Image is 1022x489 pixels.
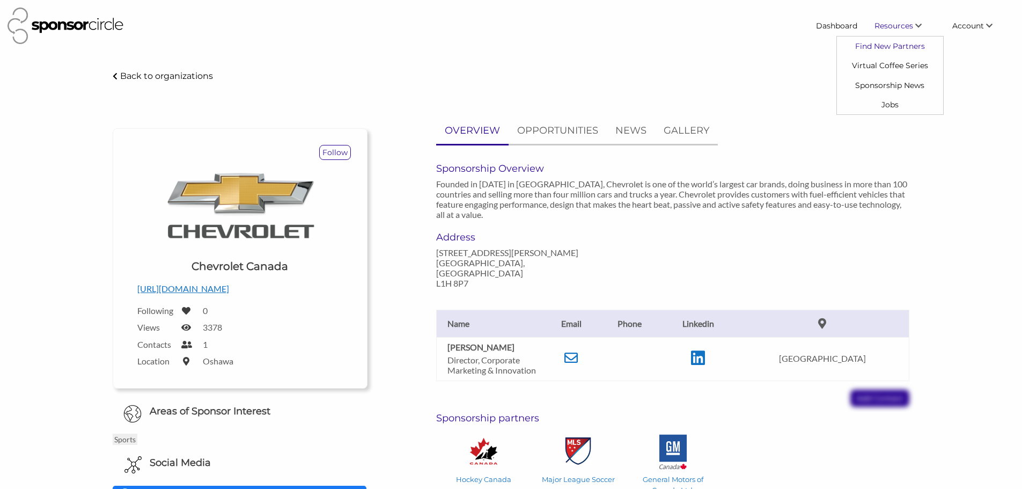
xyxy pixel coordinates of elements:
[436,278,583,288] p: L1H 8P7
[436,247,583,258] p: [STREET_ADDRESS][PERSON_NAME]
[150,456,211,470] h6: Social Media
[203,339,208,349] label: 1
[320,145,350,159] p: Follow
[445,123,500,138] p: OVERVIEW
[563,436,593,466] img: Major League Soccer Logo
[952,21,984,31] span: Account
[436,179,909,220] p: Founded in [DATE] in [GEOGRAPHIC_DATA], Chevrolet is one of the world’s largest car brands, doing...
[203,305,208,316] label: 0
[159,160,320,251] img: Logo
[837,37,943,56] a: Find New Partners
[192,259,288,274] h1: Chevrolet Canada
[837,95,943,114] a: Jobs
[436,412,909,424] h6: Sponsorship partners
[436,310,543,337] th: Name
[741,353,903,363] p: [GEOGRAPHIC_DATA]
[658,434,688,470] img: General Motors of Canada Ltd. Logo
[469,437,498,465] img: Hockey Canada Logo
[436,258,583,278] p: [GEOGRAPHIC_DATA], [GEOGRAPHIC_DATA]
[615,123,646,138] p: NEWS
[8,8,123,44] img: Sponsor Circle Logo
[123,405,142,423] img: Globe Icon
[137,282,343,296] p: [URL][DOMAIN_NAME]
[944,16,1014,35] li: Account
[124,456,142,473] img: Social Media Icon
[436,163,909,174] h6: Sponsorship Overview
[660,310,736,337] th: Linkedin
[441,474,526,485] p: Hockey Canada
[113,434,137,445] p: Sports
[203,356,233,366] label: Oshawa
[137,356,175,366] label: Location
[137,322,175,332] label: Views
[517,123,598,138] p: OPPORTUNITIES
[874,21,913,31] span: Resources
[436,231,583,243] h6: Address
[137,339,175,349] label: Contacts
[664,123,709,138] p: GALLERY
[105,405,376,418] h6: Areas of Sponsor Interest
[535,474,621,485] p: Major League Soccer
[866,16,944,35] li: Resources
[137,305,175,316] label: Following
[543,310,599,337] th: Email
[837,75,943,94] a: Sponsorship News
[447,342,514,352] b: [PERSON_NAME]
[120,71,213,81] p: Back to organizations
[807,16,866,35] a: Dashboard
[599,310,660,337] th: Phone
[203,322,222,332] label: 3378
[447,355,539,375] p: Director, Corporate Marketing & Innovation
[837,56,943,75] a: Virtual Coffee Series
